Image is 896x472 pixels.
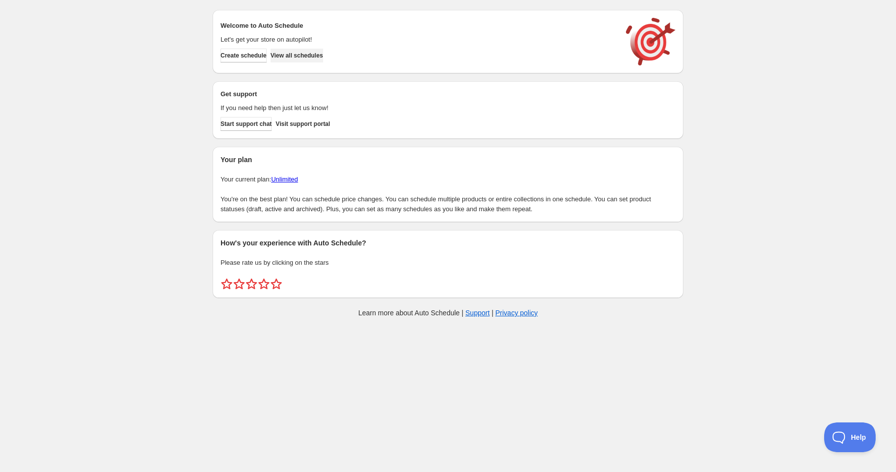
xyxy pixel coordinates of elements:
[271,52,323,59] span: View all schedules
[221,258,675,268] p: Please rate us by clicking on the stars
[276,120,330,128] span: Visit support portal
[221,35,616,45] p: Let's get your store on autopilot!
[271,49,323,62] button: View all schedules
[358,308,538,318] p: Learn more about Auto Schedule | |
[221,175,675,184] p: Your current plan:
[221,120,272,128] span: Start support chat
[221,194,675,214] p: You're on the best plan! You can schedule price changes. You can schedule multiple products or en...
[221,155,675,165] h2: Your plan
[221,117,272,131] a: Start support chat
[221,89,616,99] h2: Get support
[221,49,267,62] button: Create schedule
[271,176,298,183] a: Unlimited
[496,309,538,317] a: Privacy policy
[221,21,616,31] h2: Welcome to Auto Schedule
[221,52,267,59] span: Create schedule
[824,422,876,452] iframe: Toggle Customer Support
[221,103,616,113] p: If you need help then just let us know!
[221,238,675,248] h2: How's your experience with Auto Schedule?
[276,117,330,131] a: Visit support portal
[465,309,490,317] a: Support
